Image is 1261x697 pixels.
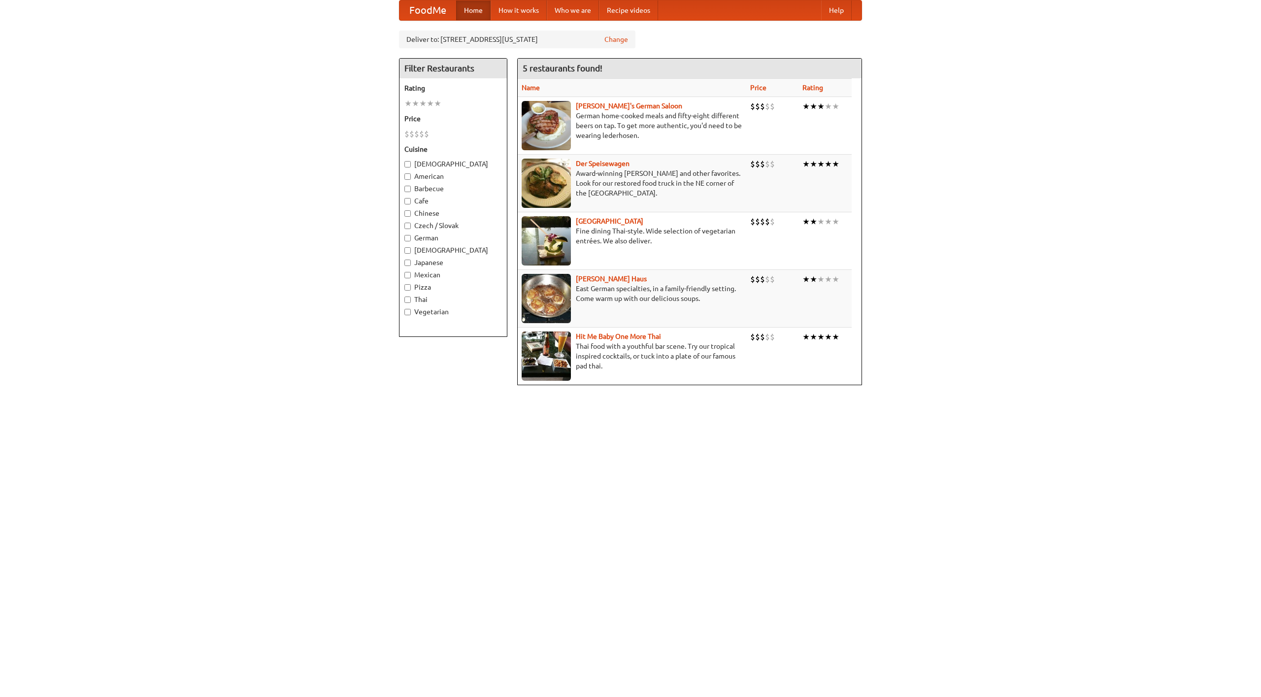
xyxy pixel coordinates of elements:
li: $ [770,274,775,285]
li: ★ [817,159,825,169]
a: [PERSON_NAME] Haus [576,275,647,283]
a: FoodMe [399,0,456,20]
li: $ [755,274,760,285]
input: Vegetarian [404,309,411,315]
label: Mexican [404,270,502,280]
li: ★ [802,159,810,169]
img: satay.jpg [522,216,571,266]
li: ★ [434,98,441,109]
li: $ [424,129,429,139]
li: $ [409,129,414,139]
a: Price [750,84,766,92]
a: Rating [802,84,823,92]
label: Chinese [404,208,502,218]
a: Change [604,34,628,44]
li: ★ [810,216,817,227]
li: $ [750,216,755,227]
p: German home-cooked meals and fifty-eight different beers on tap. To get more authentic, you'd nee... [522,111,742,140]
label: Barbecue [404,184,502,194]
a: Help [821,0,852,20]
li: ★ [412,98,419,109]
img: kohlhaus.jpg [522,274,571,323]
p: East German specialties, in a family-friendly setting. Come warm up with our delicious soups. [522,284,742,303]
div: Deliver to: [STREET_ADDRESS][US_STATE] [399,31,635,48]
a: Recipe videos [599,0,658,20]
h5: Rating [404,83,502,93]
li: ★ [825,159,832,169]
label: American [404,171,502,181]
a: Hit Me Baby One More Thai [576,332,661,340]
a: How it works [491,0,547,20]
label: Cafe [404,196,502,206]
li: $ [765,101,770,112]
label: Czech / Slovak [404,221,502,231]
li: $ [760,274,765,285]
label: Thai [404,295,502,304]
li: $ [755,216,760,227]
li: $ [765,159,770,169]
li: ★ [817,332,825,342]
li: $ [760,101,765,112]
label: Vegetarian [404,307,502,317]
li: $ [770,216,775,227]
li: ★ [427,98,434,109]
input: Cafe [404,198,411,204]
a: Der Speisewagen [576,160,630,167]
input: [DEMOGRAPHIC_DATA] [404,247,411,254]
label: Japanese [404,258,502,267]
input: Pizza [404,284,411,291]
li: ★ [810,332,817,342]
li: ★ [810,101,817,112]
li: ★ [817,216,825,227]
li: $ [755,332,760,342]
a: Name [522,84,540,92]
li: ★ [832,101,839,112]
li: $ [765,332,770,342]
h4: Filter Restaurants [399,59,507,78]
li: ★ [810,159,817,169]
p: Thai food with a youthful bar scene. Try our tropical inspired cocktails, or tuck into a plate of... [522,341,742,371]
li: $ [765,216,770,227]
li: ★ [832,274,839,285]
li: $ [760,159,765,169]
li: $ [750,159,755,169]
li: $ [750,332,755,342]
input: Mexican [404,272,411,278]
li: ★ [817,101,825,112]
li: $ [760,216,765,227]
li: $ [765,274,770,285]
label: German [404,233,502,243]
label: [DEMOGRAPHIC_DATA] [404,245,502,255]
input: Chinese [404,210,411,217]
li: ★ [802,101,810,112]
li: $ [770,332,775,342]
a: Who we are [547,0,599,20]
li: ★ [825,101,832,112]
li: $ [750,101,755,112]
h5: Cuisine [404,144,502,154]
p: Fine dining Thai-style. Wide selection of vegetarian entrées. We also deliver. [522,226,742,246]
li: $ [755,101,760,112]
li: ★ [810,274,817,285]
li: ★ [832,159,839,169]
li: ★ [825,332,832,342]
li: ★ [825,274,832,285]
input: American [404,173,411,180]
li: ★ [419,98,427,109]
li: ★ [817,274,825,285]
img: babythai.jpg [522,332,571,381]
a: [GEOGRAPHIC_DATA] [576,217,643,225]
input: Thai [404,297,411,303]
li: ★ [802,216,810,227]
input: Barbecue [404,186,411,192]
li: ★ [802,332,810,342]
li: $ [404,129,409,139]
li: ★ [832,216,839,227]
img: esthers.jpg [522,101,571,150]
li: $ [755,159,760,169]
input: German [404,235,411,241]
